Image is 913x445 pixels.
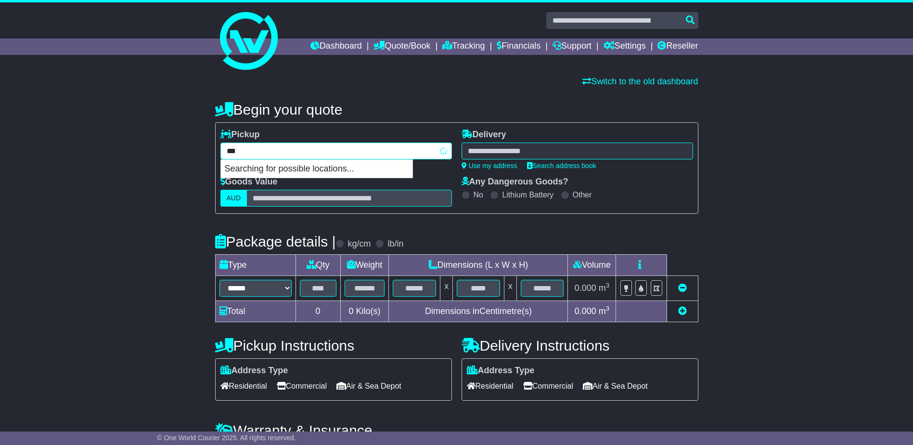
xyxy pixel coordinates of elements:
[215,301,296,322] td: Total
[497,39,540,55] a: Financials
[604,39,646,55] a: Settings
[467,366,535,376] label: Address Type
[296,301,340,322] td: 0
[553,39,592,55] a: Support
[220,143,452,159] typeahead: Please provide city
[340,255,389,276] td: Weight
[215,338,452,353] h4: Pickup Instructions
[215,255,296,276] td: Type
[462,130,506,140] label: Delivery
[583,379,648,393] span: Air & Sea Depot
[220,366,288,376] label: Address Type
[310,39,362,55] a: Dashboard
[340,301,389,322] td: Kilo(s)
[220,190,247,207] label: AUD
[347,239,371,249] label: kg/cm
[220,130,260,140] label: Pickup
[678,306,687,316] a: Add new item
[462,162,517,170] a: Use my address
[442,39,485,55] a: Tracking
[215,422,698,438] h4: Warranty & Insurance
[599,283,610,293] span: m
[277,379,327,393] span: Commercial
[523,379,573,393] span: Commercial
[296,255,340,276] td: Qty
[678,283,687,293] a: Remove this item
[220,379,267,393] span: Residential
[573,190,592,199] label: Other
[215,234,336,249] h4: Package details |
[220,177,278,187] label: Goods Value
[599,306,610,316] span: m
[474,190,483,199] label: No
[387,239,403,249] label: lb/in
[373,39,430,55] a: Quote/Book
[582,77,698,86] a: Switch to the old dashboard
[575,283,596,293] span: 0.000
[606,305,610,312] sup: 3
[462,177,568,187] label: Any Dangerous Goods?
[348,306,353,316] span: 0
[606,282,610,289] sup: 3
[389,301,568,322] td: Dimensions in Centimetre(s)
[575,306,596,316] span: 0.000
[467,379,514,393] span: Residential
[527,162,596,170] a: Search address book
[502,190,553,199] label: Lithium Battery
[336,379,401,393] span: Air & Sea Depot
[157,434,296,442] span: © One World Courier 2025. All rights reserved.
[504,276,516,301] td: x
[568,255,616,276] td: Volume
[389,255,568,276] td: Dimensions (L x W x H)
[462,338,698,353] h4: Delivery Instructions
[221,160,412,178] p: Searching for possible locations...
[215,102,698,118] h4: Begin your quote
[657,39,698,55] a: Reseller
[440,276,453,301] td: x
